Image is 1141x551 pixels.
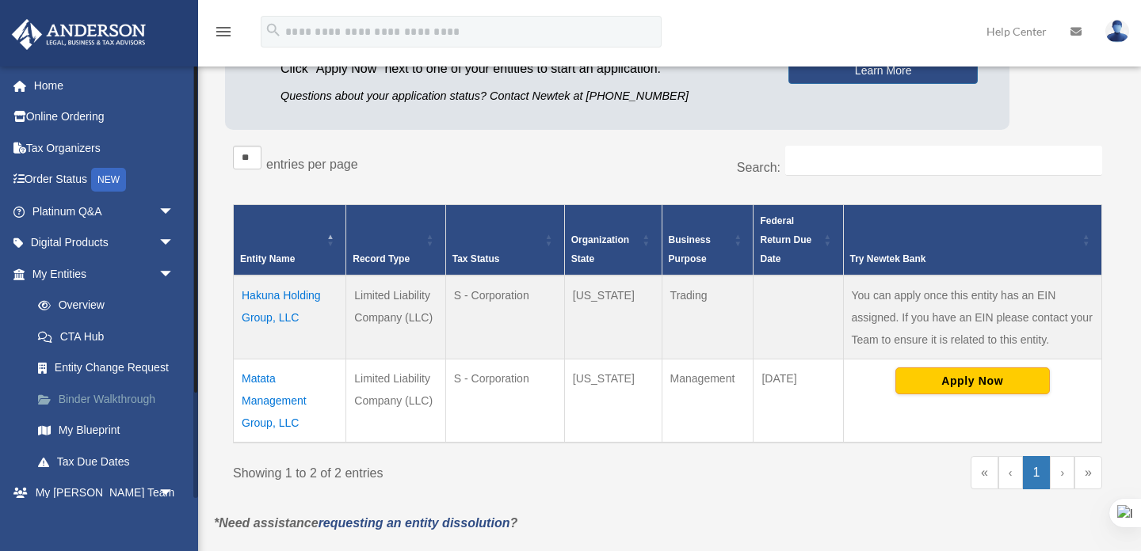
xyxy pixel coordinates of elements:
[214,28,233,41] a: menu
[265,21,282,39] i: search
[662,204,754,275] th: Business Purpose: Activate to sort
[234,359,346,443] td: Matata Management Group, LLC
[11,101,198,133] a: Online Ordering
[1074,456,1102,489] a: Last
[662,275,754,359] td: Trading
[998,456,1023,489] a: Previous
[158,477,190,510] span: arrow_drop_down
[158,196,190,228] span: arrow_drop_down
[22,446,198,477] a: Tax Due Dates
[158,227,190,260] span: arrow_drop_down
[22,415,198,446] a: My Blueprint
[754,359,843,443] td: [DATE]
[564,359,662,443] td: [US_STATE]
[280,58,765,80] p: Click "Apply Now" next to one of your entities to start an application.
[11,196,198,227] a: Platinum Q&Aarrow_drop_down
[22,383,198,415] a: Binder Walkthrough
[266,158,358,171] label: entries per page
[669,234,711,264] span: Business Purpose
[445,204,564,275] th: Tax Status: Activate to sort
[1023,456,1051,489] a: 1
[214,516,517,530] em: *Need assistance ?
[662,359,754,443] td: Management
[843,204,1102,275] th: Try Newtek Bank : Activate to sort
[234,204,346,275] th: Entity Name: Activate to invert sorting
[1050,456,1074,489] a: Next
[22,352,198,384] a: Entity Change Request
[1105,20,1129,43] img: User Pic
[445,359,564,443] td: S - Corporation
[971,456,998,489] a: First
[319,516,510,530] a: requesting an entity dissolution
[22,321,198,352] a: CTA Hub
[11,258,198,290] a: My Entitiesarrow_drop_down
[11,70,198,101] a: Home
[280,86,765,106] p: Questions about your application status? Contact Newtek at [PHONE_NUMBER]
[346,204,445,275] th: Record Type: Activate to sort
[158,258,190,291] span: arrow_drop_down
[11,164,198,196] a: Order StatusNEW
[234,275,346,359] td: Hakuna Holding Group, LLC
[240,253,295,264] span: Entity Name
[788,57,978,84] a: Learn More
[11,227,198,259] a: Digital Productsarrow_drop_down
[571,234,629,264] span: Organization State
[754,204,843,275] th: Federal Return Due Date: Activate to sort
[445,275,564,359] td: S - Corporation
[895,367,1050,394] button: Apply Now
[737,161,780,174] label: Search:
[843,275,1102,359] td: You can apply once this entity has an EIN assigned. If you have an EIN please contact your Team t...
[346,359,445,443] td: Limited Liability Company (LLC)
[91,168,126,192] div: NEW
[760,215,811,264] span: Federal Return Due Date
[452,253,500,264] span: Tax Status
[11,477,198,509] a: My [PERSON_NAME] Teamarrow_drop_down
[11,132,198,164] a: Tax Organizers
[346,275,445,359] td: Limited Liability Company (LLC)
[564,275,662,359] td: [US_STATE]
[22,290,190,321] a: Overview
[233,456,656,484] div: Showing 1 to 2 of 2 entries
[214,22,233,41] i: menu
[850,249,1078,268] div: Try Newtek Bank
[353,253,410,264] span: Record Type
[564,204,662,275] th: Organization State: Activate to sort
[7,19,151,50] img: Anderson Advisors Platinum Portal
